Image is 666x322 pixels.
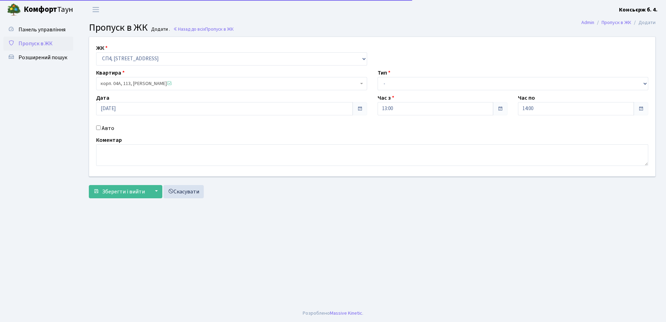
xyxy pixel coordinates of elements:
span: корп. 04А, 113, Торопов Дмитро Олександрович <span class='la la-check-square text-success'></span> [101,80,358,87]
b: Комфорт [24,4,57,15]
button: Зберегти і вийти [89,185,149,198]
a: Пропуск в ЖК [3,37,73,51]
a: Панель управління [3,23,73,37]
label: Дата [96,94,109,102]
button: Переключити навігацію [87,4,104,15]
div: Розроблено . [303,309,363,317]
label: Коментар [96,136,122,144]
span: Пропуск в ЖК [205,26,234,32]
span: Пропуск в ЖК [89,21,148,34]
span: Розширений пошук [18,54,67,61]
a: Пропуск в ЖК [602,19,631,26]
label: Квартира [96,69,125,77]
nav: breadcrumb [571,15,666,30]
a: Назад до всіхПропуск в ЖК [173,26,234,32]
a: Massive Kinetic [330,309,362,317]
span: Таун [24,4,73,16]
a: Консьєрж б. 4. [619,6,658,14]
span: Панель управління [18,26,65,33]
li: Додати [631,19,656,26]
label: Авто [102,124,114,132]
span: корп. 04А, 113, Торопов Дмитро Олександрович <span class='la la-check-square text-success'></span> [96,77,367,90]
a: Скасувати [163,185,204,198]
span: Пропуск в ЖК [18,40,53,47]
a: Розширений пошук [3,51,73,64]
label: Тип [378,69,390,77]
label: Час з [378,94,394,102]
label: ЖК [96,44,108,52]
label: Час по [518,94,535,102]
img: logo.png [7,3,21,17]
span: Зберегти і вийти [102,188,145,195]
a: Admin [581,19,594,26]
small: Додати . [150,26,170,32]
